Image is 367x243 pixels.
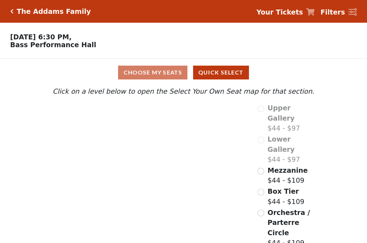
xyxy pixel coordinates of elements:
button: Quick Select [193,66,249,79]
a: Click here to go back to filters [10,9,14,14]
strong: Your Tickets [256,8,303,16]
span: Box Tier [267,187,299,195]
span: Orchestra / Parterre Circle [267,209,310,237]
label: $44 - $109 [267,165,308,186]
a: Your Tickets [256,7,315,17]
path: Lower Gallery - Seats Available: 0 [92,122,178,149]
label: $44 - $97 [267,103,316,133]
h5: The Addams Family [17,7,91,16]
span: Upper Gallery [267,104,294,122]
span: Mezzanine [267,166,308,174]
span: Lower Gallery [267,135,294,153]
a: Filters [320,7,357,17]
path: Orchestra / Parterre Circle - Seats Available: 200 [131,174,213,223]
label: $44 - $109 [267,186,304,206]
p: Click on a level below to open the Select Your Own Seat map for that section. [51,86,316,96]
path: Upper Gallery - Seats Available: 0 [86,106,167,126]
label: $44 - $97 [267,134,316,165]
strong: Filters [320,8,345,16]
